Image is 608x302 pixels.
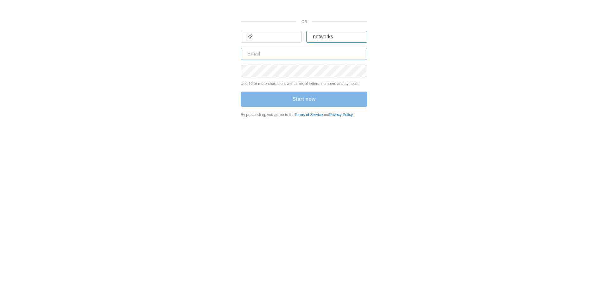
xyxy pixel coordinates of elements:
[241,48,367,60] input: Email
[329,112,353,117] a: Privacy Policy
[294,112,323,117] a: Terms of Service
[301,19,304,25] p: OR
[306,31,367,43] input: Last name
[241,81,367,87] p: Use 10 or more characters with a mix of letters, numbers and symbols.
[241,31,302,43] input: First name
[241,112,367,118] div: By proceeding, you agree to the and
